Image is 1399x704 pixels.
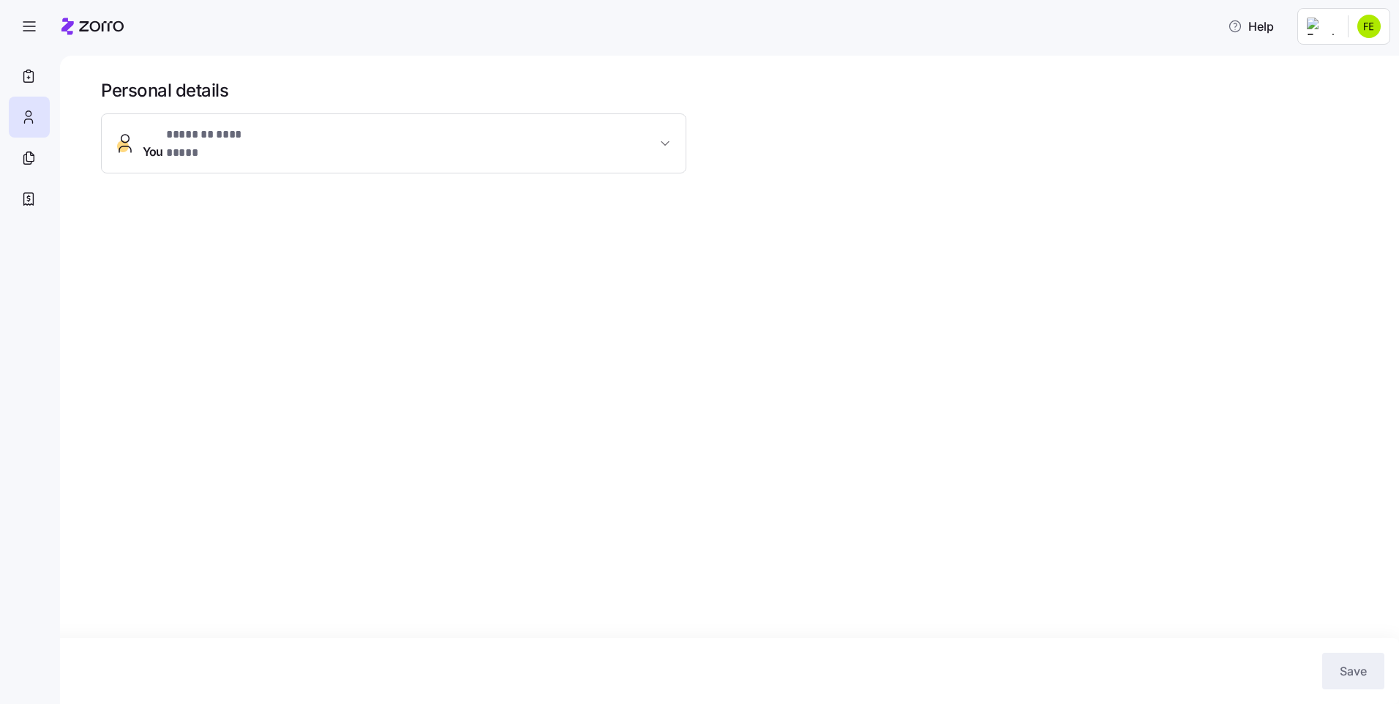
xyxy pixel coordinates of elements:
[1228,18,1274,35] span: Help
[101,79,1379,102] h1: Personal details
[1322,653,1384,689] button: Save
[1340,662,1367,680] span: Save
[143,126,261,161] span: You
[1357,15,1381,38] img: efa74efc9cf6fdf911962470ebf00cfb
[1216,12,1286,41] button: Help
[1307,18,1336,35] img: Employer logo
